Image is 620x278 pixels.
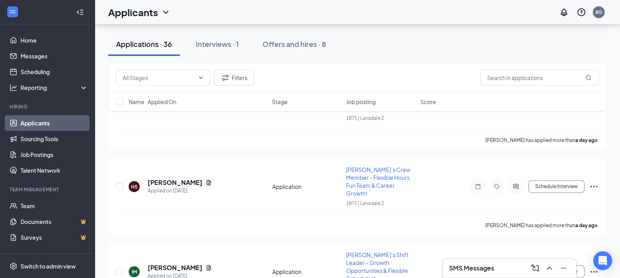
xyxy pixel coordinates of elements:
div: AG [595,9,602,15]
svg: ChevronDown [198,75,204,81]
svg: Filter [221,73,230,82]
h5: [PERSON_NAME] [148,263,202,272]
h3: SMS Messages [449,264,494,272]
a: DocumentsCrown [21,214,88,229]
svg: ComposeMessage [530,263,540,273]
div: Application [272,183,342,190]
svg: Ellipses [589,267,599,276]
svg: Minimize [559,263,568,273]
a: SurveysCrown [21,229,88,245]
b: a day ago [575,137,598,143]
button: Minimize [557,262,570,274]
svg: Analysis [9,84,17,91]
a: Applicants [21,115,88,131]
span: 1875 | Lansdale 2 [346,200,384,206]
svg: Document [206,265,212,271]
svg: Settings [9,262,17,270]
svg: Note [473,183,483,190]
svg: Collapse [76,8,84,16]
span: Stage [272,98,288,106]
a: Sourcing Tools [21,131,88,147]
svg: ChevronDown [161,7,170,17]
p: [PERSON_NAME] has applied more than . [485,137,599,144]
div: IM [132,269,137,275]
div: Application [272,268,342,276]
span: Score [420,98,436,106]
svg: WorkstreamLogo [9,8,17,16]
div: Offers and hires · 8 [262,39,326,49]
div: Team Management [9,186,86,193]
h5: [PERSON_NAME] [148,178,202,187]
div: HS [131,183,138,190]
svg: MagnifyingGlass [585,75,592,81]
svg: QuestionInfo [577,7,586,17]
div: Applied on [DATE] [148,187,212,195]
div: Reporting [21,84,88,91]
span: Job posting [346,98,376,106]
span: Name · Applied On [129,98,176,106]
div: Interviews · 1 [196,39,239,49]
div: Switch to admin view [21,262,76,270]
a: Team [21,198,88,214]
div: Open Intercom Messenger [593,251,612,270]
input: All Stages [123,73,195,82]
p: [PERSON_NAME] has applied more than . [485,222,599,229]
button: ComposeMessage [529,262,541,274]
span: [PERSON_NAME]’s Crew Member – Flexible Hours, Fun Team & Career Growth! [346,166,411,197]
button: Schedule Interview [528,180,584,193]
svg: ActiveChat [511,183,521,190]
a: Messages [21,48,88,64]
button: Filter Filters [214,70,254,86]
div: Hiring [9,103,86,110]
h1: Applicants [108,6,158,19]
b: a day ago [575,222,598,228]
a: Job Postings [21,147,88,162]
svg: Document [206,179,212,186]
a: Scheduling [21,64,88,80]
svg: Ellipses [589,182,599,191]
a: Home [21,32,88,48]
a: Talent Network [21,162,88,178]
input: Search in applications [480,70,599,86]
svg: Notifications [559,7,569,17]
button: ChevronUp [543,262,556,274]
svg: Tag [492,183,502,190]
svg: ChevronUp [545,263,554,273]
div: Applications · 36 [116,39,172,49]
